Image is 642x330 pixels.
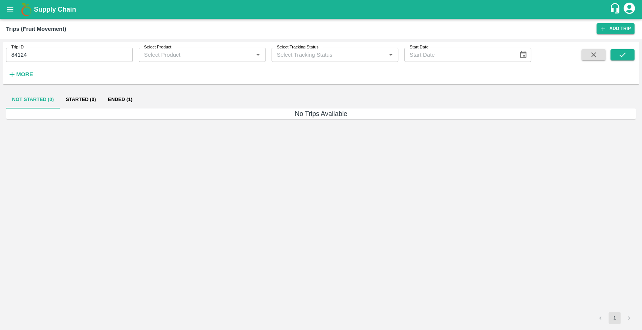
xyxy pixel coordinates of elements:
[622,2,636,17] div: account of current user
[16,71,33,77] strong: More
[253,50,263,60] button: Open
[11,44,24,50] label: Trip ID
[609,3,622,16] div: customer-support
[6,24,66,34] div: Trips (Fruit Movement)
[609,312,621,324] button: page 1
[19,2,34,17] img: logo
[6,90,60,108] button: Not Started (0)
[141,50,251,60] input: Select Product
[144,44,171,50] label: Select Product
[410,44,428,50] label: Start Date
[6,68,35,81] button: More
[404,48,513,62] input: Start Date
[593,312,636,324] nav: pagination navigation
[6,108,636,119] h6: No Trips Available
[596,23,634,34] a: Add Trip
[277,44,319,50] label: Select Tracking Status
[34,4,609,15] a: Supply Chain
[102,90,138,108] button: Ended (1)
[6,48,133,62] input: Enter Trip ID
[2,1,19,18] button: open drawer
[34,6,76,13] b: Supply Chain
[386,50,396,60] button: Open
[60,90,102,108] button: Started (0)
[516,48,530,62] button: Choose date
[274,50,374,60] input: Select Tracking Status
